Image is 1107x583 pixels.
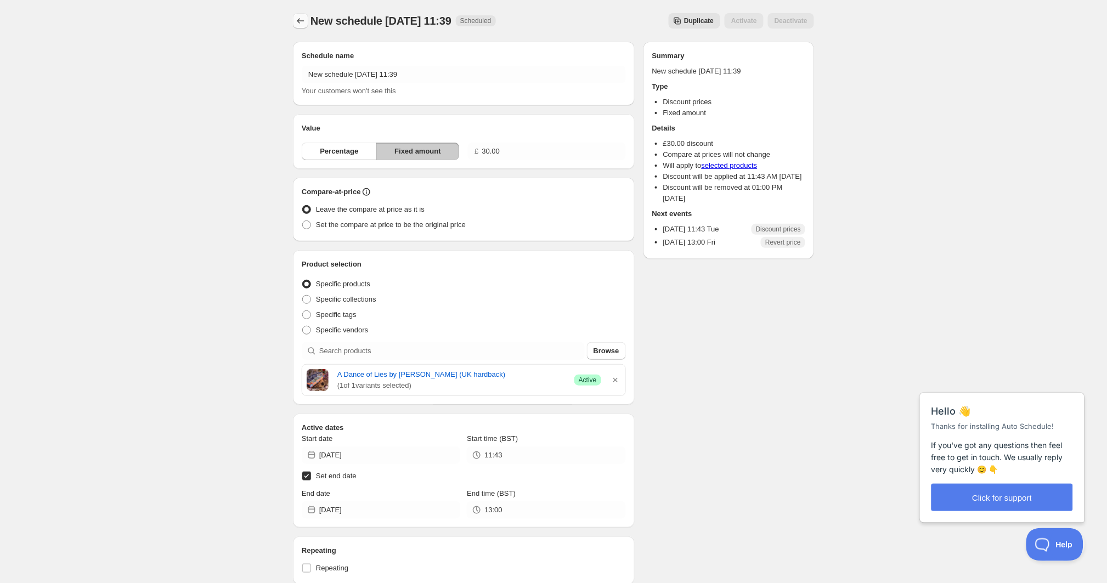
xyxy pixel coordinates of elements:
[376,143,459,160] button: Fixed amount
[587,342,626,360] button: Browse
[302,259,626,270] h2: Product selection
[316,564,348,572] span: Repeating
[1026,528,1085,561] iframe: Help Scout Beacon - Open
[663,107,805,118] li: Fixed amount
[663,182,805,204] li: Discount will be removed at 01:00 PM [DATE]
[302,87,396,95] span: Your customers won't see this
[765,238,801,247] span: Revert price
[302,143,377,160] button: Percentage
[394,146,441,157] span: Fixed amount
[293,13,308,29] button: Schedules
[302,186,361,197] h2: Compare-at-price
[302,123,626,134] h2: Value
[302,50,626,61] h2: Schedule name
[316,295,376,303] span: Specific collections
[663,171,805,182] li: Discount will be applied at 11:43 AM [DATE]
[316,205,425,213] span: Leave the compare at price as it is
[756,225,801,234] span: Discount prices
[310,15,451,27] span: New schedule [DATE] 11:39
[594,346,619,356] span: Browse
[316,280,370,288] span: Specific products
[319,342,585,360] input: Search products
[302,434,332,443] span: Start date
[316,220,466,229] span: Set the compare at price to be the original price
[652,50,805,61] h2: Summary
[669,13,720,29] button: Secondary action label
[316,326,368,334] span: Specific vendors
[337,369,566,380] a: A Dance of Lies by [PERSON_NAME] (UK hardback)
[467,434,518,443] span: Start time (BST)
[316,472,357,480] span: Set end date
[652,208,805,219] h2: Next events
[302,422,626,433] h2: Active dates
[914,367,1091,528] iframe: Help Scout Beacon - Messages and Notifications
[684,16,714,25] span: Duplicate
[652,66,805,77] p: New schedule [DATE] 11:39
[320,146,358,157] span: Percentage
[337,380,566,391] span: ( 1 of 1 variants selected)
[663,97,805,107] li: Discount prices
[652,81,805,92] h2: Type
[663,224,719,235] p: [DATE] 11:43 Tue
[460,16,492,25] span: Scheduled
[316,310,357,319] span: Specific tags
[652,123,805,134] h2: Details
[663,160,805,171] li: Will apply to
[475,147,478,155] span: £
[702,161,758,169] a: selected products
[302,545,626,556] h2: Repeating
[663,149,805,160] li: Compare at prices will not change
[663,237,716,248] p: [DATE] 13:00 Fri
[302,489,330,497] span: End date
[467,489,516,497] span: End time (BST)
[579,376,597,384] span: Active
[663,138,805,149] li: £ 30.00 discount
